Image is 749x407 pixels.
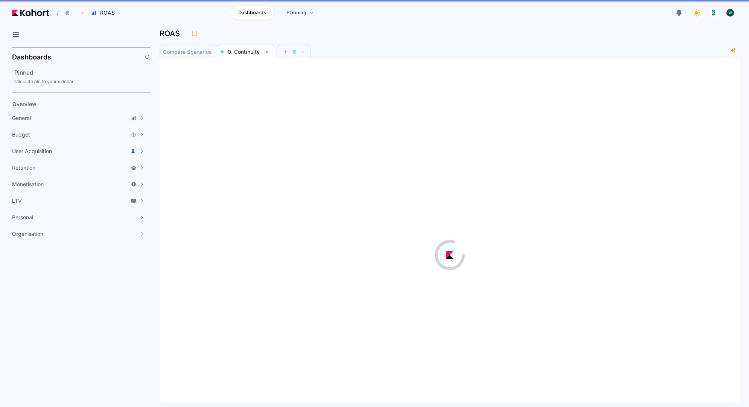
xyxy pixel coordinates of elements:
h2: Pinned [14,68,151,77]
div: Click to pin to your sidebar. [14,79,151,85]
a: Overview [10,99,138,110]
span: LTV [12,197,22,205]
a: Dashboards [231,6,274,20]
img: logo_logo_images_1_20240607072359498299_20240828135028712857.jpeg [710,9,717,17]
span: Retention [12,164,35,172]
span: / [51,9,59,17]
h3: ROAS [160,30,184,37]
span: › [80,10,85,16]
h2: Dashboards [12,54,51,61]
span: Compare Scenarios [163,49,212,55]
span: Personal [12,214,33,221]
span: Organisation [12,230,43,238]
span: General [12,114,31,122]
a: Planning [279,6,322,20]
span: 0. Continuity [228,49,260,55]
span: Planning [286,9,306,17]
span: Monetisation [12,181,44,188]
span: Overview [12,101,37,107]
span: Budget [12,131,30,138]
button: ROAS [87,6,123,19]
span: User Acquisition [12,147,52,155]
span: Dashboards [238,9,266,17]
span: ROAS [100,9,115,17]
img: Kohort logo [12,9,49,16]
